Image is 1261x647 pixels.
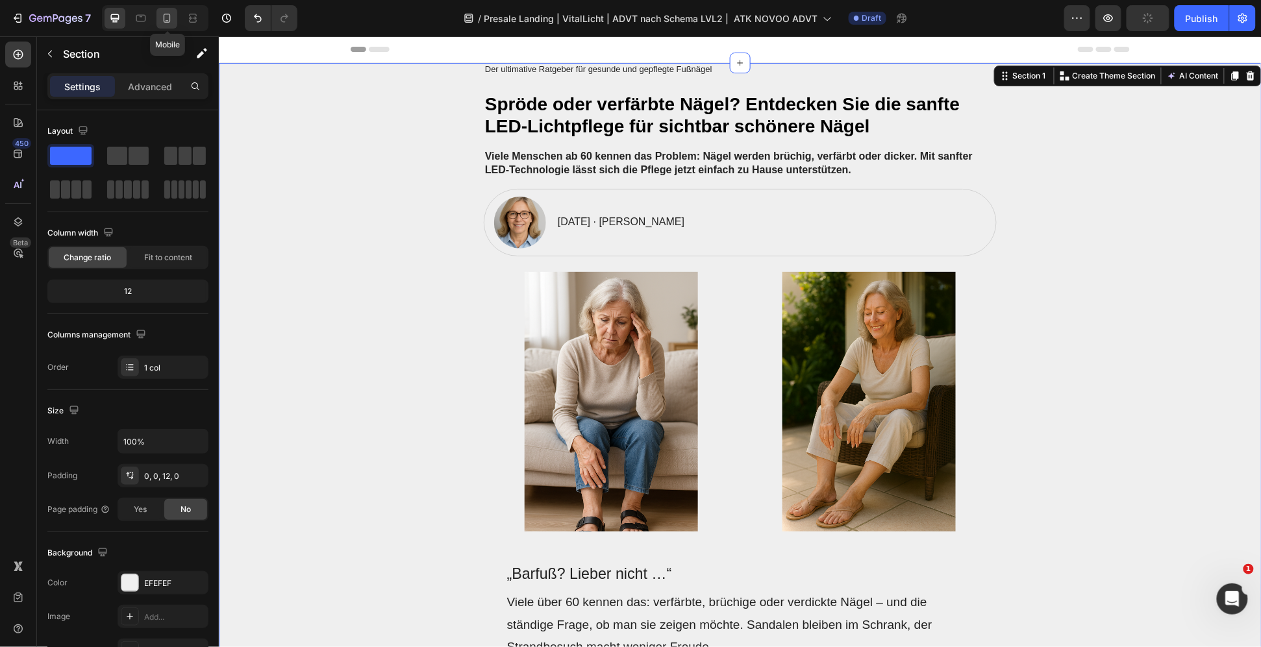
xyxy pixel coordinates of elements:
div: Page padding [47,504,110,515]
div: EFEFEF [144,578,205,589]
span: No [181,504,191,515]
div: Layout [47,123,91,140]
div: Padding [47,470,77,482]
span: Draft [862,12,881,24]
div: 1 col [144,362,205,374]
span: 1 [1243,564,1254,574]
p: Viele über 60 kennen das: verfärbte, brüchige oder verdickte Nägel – und die ständige Frage, ob m... [288,555,755,622]
span: Change ratio [64,252,112,263]
div: Section 1 [792,34,830,45]
p: [DATE] · [PERSON_NAME] [339,179,466,193]
p: Settings [64,80,101,93]
span: Yes [134,504,147,515]
div: 0, 0, 12, 0 [144,470,205,482]
p: Create Theme Section [854,34,937,45]
div: Beta [10,238,31,248]
div: Color [47,577,68,589]
button: AI Content [945,32,1003,47]
p: Section [63,46,169,62]
p: Viele Menschen ab 60 kennen das Problem: Nägel werden brüchig, verfärbt oder dicker. Mit sanfter ... [266,114,777,141]
input: Auto [118,430,208,453]
div: Background [47,544,110,562]
img: gempages_574830169965986928-8c720429-6cd0-44c3-bb69-0e7eb7964fcc.png [265,236,520,495]
div: Image [47,611,70,622]
div: Size [47,402,82,420]
div: Column width [47,225,116,242]
iframe: Intercom live chat [1217,583,1248,615]
div: 450 [12,138,31,149]
span: / [478,12,481,25]
div: Add... [144,611,205,623]
h3: „Barfuß? Lieber nicht …“ [288,526,755,549]
button: 7 [5,5,97,31]
h2: Spröde oder verfärbte Nägel? Entdecken Sie die sanfte LED-Lichtpflege für sichtbar schönere Nägel [265,56,778,102]
p: 7 [85,10,91,26]
img: gempages_574830169965986928-64f0e98c-0474-4216-acb5-c9d8d2e41ec4.png [275,160,327,212]
span: Presale Landing | VitalLicht | ADVT nach Schema LVL2 | ATK NOVOO ADVT [484,12,818,25]
div: Order [47,361,69,373]
div: 12 [50,282,206,300]
p: Advanced [128,80,172,93]
img: gempages_574830169965986928-5eae8c69-bbf5-428e-9a5d-5e2b250a1767.png [523,236,778,495]
div: Undo/Redo [245,5,297,31]
div: Columns management [47,326,149,344]
span: Fit to content [144,252,192,263]
div: Width [47,435,69,447]
button: Publish [1175,5,1229,31]
div: Publish [1186,12,1218,25]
